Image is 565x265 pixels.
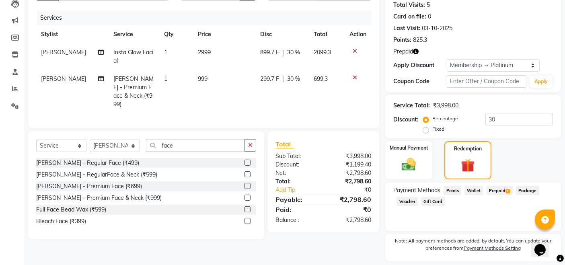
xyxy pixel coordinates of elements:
div: ₹1,199.40 [323,160,377,169]
button: Apply [530,76,553,88]
div: Points: [393,36,411,44]
div: ₹3,998.00 [433,101,458,110]
span: 30 % [287,75,300,83]
a: Add Tip [269,186,332,194]
span: 2999 [198,49,211,56]
img: _cash.svg [397,156,420,173]
th: Qty [159,25,193,43]
span: 30 % [287,48,300,57]
span: 2099.3 [314,49,331,56]
span: Gift Card [421,197,445,206]
div: ₹2,798.60 [323,216,377,224]
div: [PERSON_NAME] - Premium Face (₹699) [36,182,142,191]
span: 1 [164,75,167,82]
img: _gift.svg [457,157,479,174]
div: ₹0 [323,205,377,214]
span: Voucher [397,197,418,206]
label: Fixed [432,125,444,133]
th: Total [309,25,345,43]
span: 699.3 [314,75,328,82]
div: Card on file: [393,12,426,21]
label: Payment Methods Setting [464,244,521,252]
div: Sub Total: [269,152,323,160]
div: ₹2,798.60 [323,195,377,204]
label: Redemption [454,145,482,152]
span: 999 [198,75,208,82]
div: Last Visit: [393,24,420,33]
div: Discount: [269,160,323,169]
span: | [282,75,284,83]
span: Package [516,186,539,195]
div: Payable: [269,195,323,204]
span: | [282,48,284,57]
div: ₹3,998.00 [323,152,377,160]
label: Manual Payment [390,144,428,152]
input: Search or Scan [146,139,245,152]
input: Enter Offer / Coupon Code [447,75,526,88]
span: [PERSON_NAME] [41,75,86,82]
label: Note: All payment methods are added, by default. You can update your preferences from [393,237,553,255]
span: [PERSON_NAME] [41,49,86,56]
th: Service [109,25,159,43]
div: [PERSON_NAME] - Regular Face (₹499) [36,159,139,167]
span: [PERSON_NAME] - Premium Face & Neck (₹999) [113,75,154,108]
span: Points [444,186,461,195]
div: 825.3 [413,36,427,44]
span: Total [275,140,294,148]
div: Apply Discount [393,61,446,70]
div: Total Visits: [393,1,425,9]
span: 299.7 F [260,75,279,83]
label: Percentage [432,115,458,122]
div: Bleach Face (₹399) [36,217,86,226]
div: Full Face Bead Wax (₹599) [36,205,106,214]
div: ₹2,798.60 [323,169,377,177]
div: 03-10-2025 [422,24,452,33]
th: Action [345,25,371,43]
span: Prepaid [487,186,513,195]
div: Services [37,10,377,25]
span: Prepaid [393,47,413,56]
span: Insta Glow Facial [113,49,153,64]
span: Payment Methods [393,186,440,195]
span: 899.7 F [260,48,279,57]
div: 0 [428,12,431,21]
div: Paid: [269,205,323,214]
div: Total: [269,177,323,186]
th: Price [193,25,255,43]
div: [PERSON_NAME] - RegularFace & Neck (₹599) [36,171,157,179]
div: Coupon Code [393,77,446,86]
div: Balance : [269,216,323,224]
span: Wallet [464,186,483,195]
div: Service Total: [393,101,430,110]
div: Net: [269,169,323,177]
iframe: chat widget [531,233,557,257]
div: ₹0 [333,186,378,194]
th: Stylist [36,25,109,43]
span: 1 [164,49,167,56]
th: Disc [255,25,309,43]
span: 1 [505,189,510,194]
div: [PERSON_NAME] - Premium Face & Neck (₹999) [36,194,162,202]
div: ₹2,798.60 [323,177,377,186]
div: 5 [427,1,430,9]
div: Discount: [393,115,418,124]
